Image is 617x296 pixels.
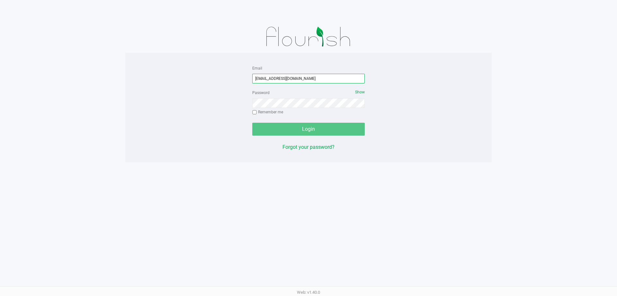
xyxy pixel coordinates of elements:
label: Remember me [252,109,283,115]
button: Forgot your password? [282,143,335,151]
span: Web: v1.40.0 [297,290,320,295]
label: Password [252,90,270,96]
label: Email [252,65,262,71]
input: Remember me [252,110,257,115]
span: Show [355,90,365,94]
